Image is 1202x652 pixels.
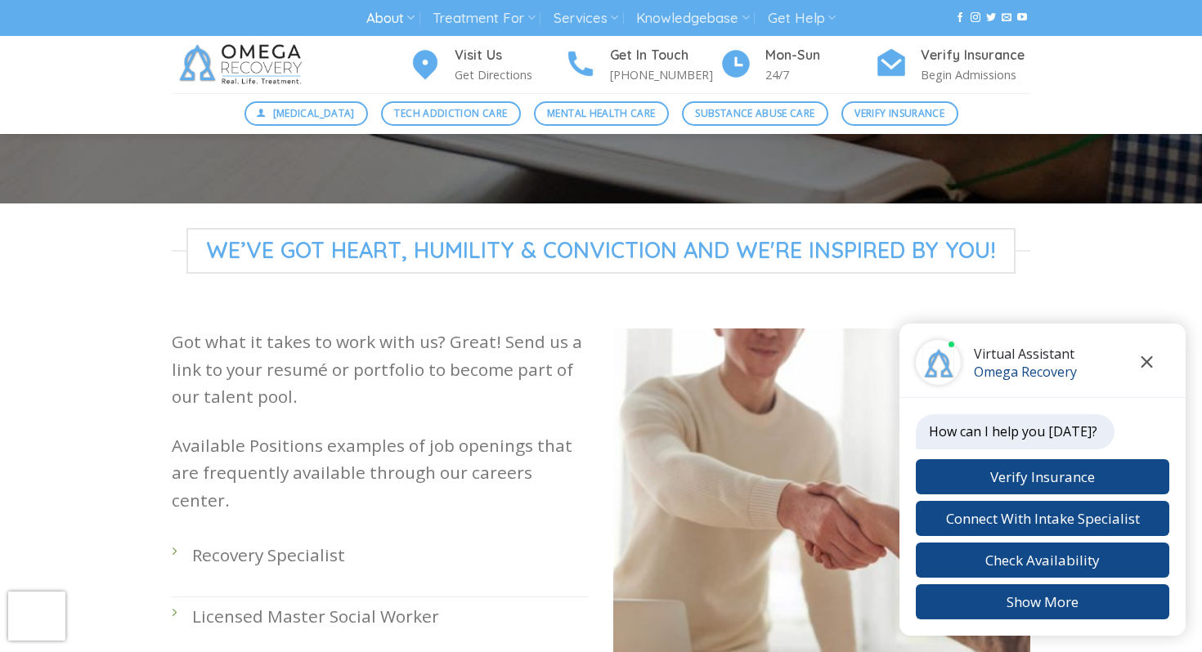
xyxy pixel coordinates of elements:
[841,101,958,126] a: Verify Insurance
[682,101,828,126] a: Substance Abuse Care
[554,3,618,33] a: Services
[455,45,564,66] h4: Visit Us
[381,101,521,126] a: Tech Addiction Care
[921,45,1030,66] h4: Verify Insurance
[875,45,1030,85] a: Verify Insurance Begin Admissions
[1017,12,1027,24] a: Follow on YouTube
[433,3,535,33] a: Treatment For
[192,542,589,569] p: Recovery Specialist
[455,65,564,84] p: Get Directions
[172,328,589,410] p: Got what it takes to work with us? Great! Send us a link to your resumé or portfolio to become pa...
[172,36,315,93] img: Omega Recovery
[366,3,415,33] a: About
[695,105,814,121] span: Substance Abuse Care
[192,603,589,630] p: Licensed Master Social Worker
[636,3,749,33] a: Knowledgebase
[564,45,720,85] a: Get In Touch [PHONE_NUMBER]
[610,65,720,84] p: [PHONE_NUMBER]
[971,12,980,24] a: Follow on Instagram
[765,45,875,66] h4: Mon-Sun
[610,45,720,66] h4: Get In Touch
[394,105,507,121] span: Tech Addiction Care
[172,432,589,514] p: Available Positions examples of job openings that are frequently available through our careers ce...
[986,12,996,24] a: Follow on Twitter
[547,105,655,121] span: Mental Health Care
[854,105,944,121] span: Verify Insurance
[244,101,369,126] a: [MEDICAL_DATA]
[765,65,875,84] p: 24/7
[186,228,1016,274] span: We’ve Got Heart, Humility & Conviction and We're Inspired by You!
[1002,12,1011,24] a: Send us an email
[409,45,564,85] a: Visit Us Get Directions
[955,12,965,24] a: Follow on Facebook
[768,3,836,33] a: Get Help
[534,101,669,126] a: Mental Health Care
[273,105,355,121] span: [MEDICAL_DATA]
[921,65,1030,84] p: Begin Admissions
